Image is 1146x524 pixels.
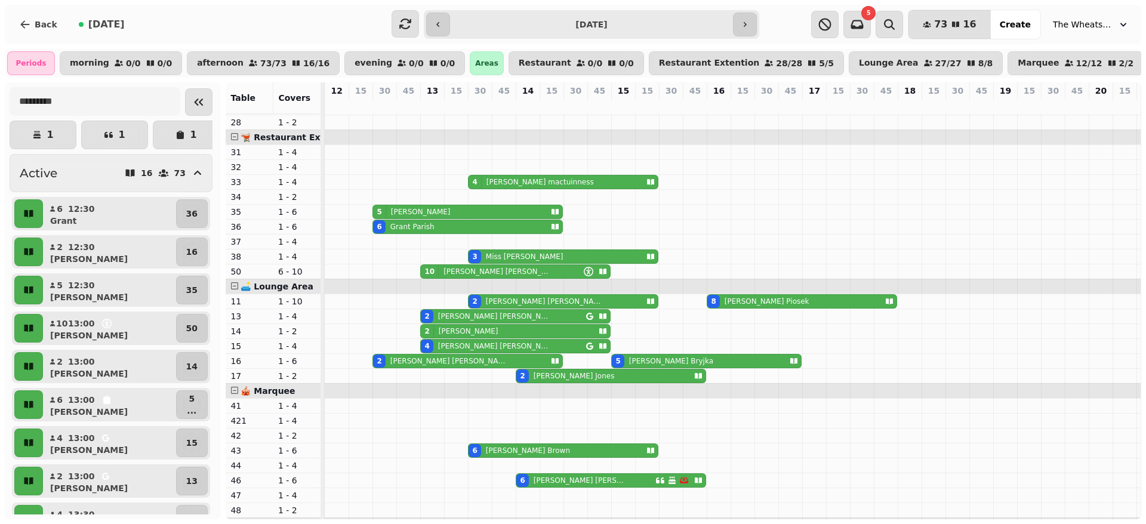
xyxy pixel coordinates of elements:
p: 33 [230,176,269,188]
button: 35 [176,276,208,304]
p: 8 [523,99,532,111]
p: 42 [230,430,269,442]
p: 44 [230,460,269,471]
p: 15 [355,85,366,97]
p: 45 [785,85,796,97]
p: 12:30 [68,203,95,215]
p: 15 [618,85,629,97]
p: Restaurant Extention [659,58,759,68]
p: [PERSON_NAME] [50,368,128,380]
p: 1 [118,130,125,140]
p: 13:00 [68,318,95,329]
p: 45 [498,85,510,97]
p: [PERSON_NAME] [50,406,128,418]
p: 37 [230,236,269,248]
p: 15 [737,85,748,97]
div: 6 [377,222,381,232]
p: Grant [50,215,77,227]
p: 0 / 0 [158,59,172,67]
div: 2 [377,356,381,366]
button: 13 [176,467,208,495]
p: 13 [230,310,269,322]
p: 48 [230,504,269,516]
p: 1 - 10 [278,295,316,307]
p: [PERSON_NAME] [50,253,128,265]
p: 1 - 2 [278,370,316,382]
p: 30 [379,85,390,97]
p: 1 - 2 [278,116,316,128]
p: 1 [47,130,53,140]
p: 13:00 [68,356,95,368]
p: 30 [857,85,868,97]
p: 0 [1024,99,1034,111]
button: 1 [81,121,148,149]
p: 45 [594,85,605,97]
p: 8 [714,99,723,111]
p: [PERSON_NAME] [50,444,128,456]
div: 2 [424,326,429,336]
p: 0 [976,99,986,111]
button: 213:00[PERSON_NAME] [45,352,174,381]
button: 16 [176,238,208,266]
p: 1 - 4 [278,251,316,263]
p: 15 [1024,85,1035,97]
h2: Active [20,165,57,181]
p: 16 [186,246,198,258]
button: 50 [176,314,208,343]
p: 0 [1048,99,1058,111]
p: 5 [618,99,628,111]
p: 1 - 6 [278,445,316,457]
p: 0 [690,99,700,111]
p: 28 / 28 [776,59,802,67]
p: 0 [571,99,580,111]
span: 🫕 Restaurant Extention [241,132,354,142]
p: Miss [PERSON_NAME] [486,252,563,261]
p: 16 [141,169,152,177]
p: 6 [56,203,63,215]
p: 15 [642,85,653,97]
p: 43 [230,445,269,457]
p: 10 [56,318,63,329]
p: [PERSON_NAME] [50,329,128,341]
button: Collapse sidebar [185,88,212,116]
p: 0 [547,99,556,111]
button: 7316 [908,10,991,39]
p: 30 [952,85,963,97]
p: 12:30 [68,241,95,253]
p: 45 [880,85,892,97]
p: [PERSON_NAME] [391,207,451,217]
p: 1 - 4 [278,161,316,173]
p: 0 [1072,99,1082,111]
p: 1 - 2 [278,191,316,203]
button: Lounge Area27/278/8 [849,51,1003,75]
p: 30 [1048,85,1059,97]
p: 15 [475,99,485,111]
p: 35 [186,284,198,296]
p: 0 [738,99,747,111]
button: 512:30[PERSON_NAME] [45,276,174,304]
button: 213:00[PERSON_NAME] [45,467,174,495]
p: 16 [713,85,725,97]
p: 0 / 0 [619,59,634,67]
p: Restaurant [519,58,571,68]
p: 1 - 4 [278,176,316,188]
button: morning0/00/0 [60,51,182,75]
p: 1 - 2 [278,325,316,337]
p: 0 [953,99,962,111]
p: 0 / 0 [126,59,141,67]
p: 1 - 4 [278,460,316,471]
p: morning [70,58,109,68]
p: 13:00 [68,470,95,482]
p: 15 [546,85,557,97]
button: Restaurant0/00/0 [509,51,644,75]
p: 0 [642,99,652,111]
p: 30 [475,85,486,97]
div: 8 [711,297,716,306]
p: 6 - 10 [278,266,316,278]
p: 0 [1096,99,1105,111]
p: 0 [1000,99,1010,111]
p: 421 [230,415,269,427]
button: Active1673 [10,154,212,192]
p: 0 [1120,99,1129,111]
p: 0 [785,99,795,111]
